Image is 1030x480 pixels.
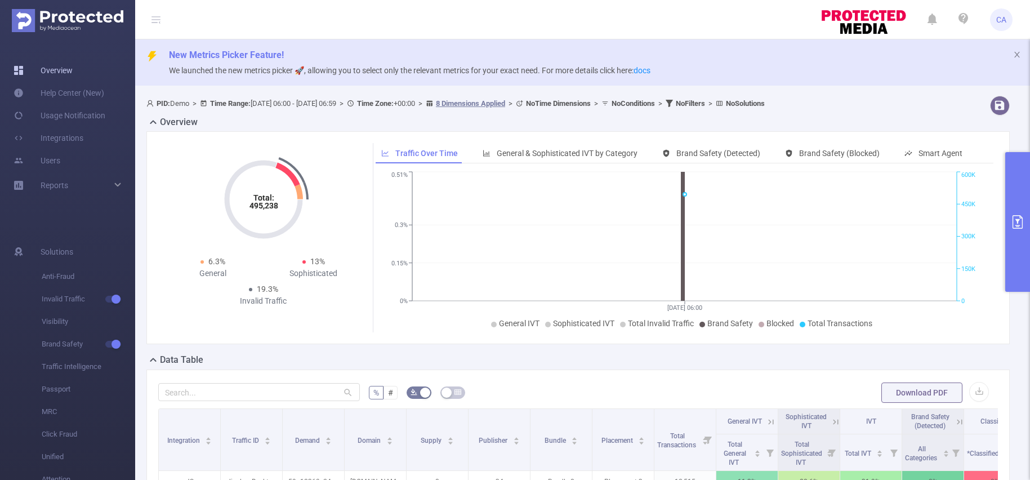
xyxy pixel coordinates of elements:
[146,100,157,107] i: icon: user
[42,423,135,446] span: Click Fraud
[799,149,880,158] span: Brand Safety (Blocked)
[876,448,883,455] div: Sort
[386,435,393,439] i: icon: caret-up
[572,435,578,439] i: icon: caret-up
[707,319,753,328] span: Brand Safety
[206,440,212,443] i: icon: caret-down
[386,440,393,443] i: icon: caret-down
[728,417,762,425] span: General IVT
[967,450,1001,457] span: *Classified
[415,99,426,108] span: >
[755,452,761,456] i: icon: caret-down
[42,288,135,310] span: Invalid Traffic
[479,437,509,445] span: Publisher
[41,241,73,263] span: Solutions
[295,437,322,445] span: Demand
[232,437,261,445] span: Traffic ID
[943,448,949,455] div: Sort
[638,435,645,442] div: Sort
[42,378,135,401] span: Passport
[400,297,408,305] tspan: 0%
[700,409,716,470] i: Filter menu
[146,99,765,108] span: Demo [DATE] 06:00 - [DATE] 06:59 +00:00
[42,333,135,355] span: Brand Safety
[911,413,949,430] span: Brand Safety (Detected)
[705,99,716,108] span: >
[918,149,962,158] span: Smart Agent
[157,99,170,108] b: PID:
[386,435,393,442] div: Sort
[42,446,135,468] span: Unified
[505,99,516,108] span: >
[845,450,873,457] span: Total IVT
[14,127,83,149] a: Integrations
[436,99,505,108] u: 8 Dimensions Applied
[513,435,519,439] i: icon: caret-up
[454,389,461,395] i: icon: table
[766,319,794,328] span: Blocked
[724,441,746,466] span: Total General IVT
[206,435,212,439] i: icon: caret-up
[395,149,458,158] span: Traffic Over Time
[357,99,394,108] b: Time Zone:
[676,149,760,158] span: Brand Safety (Detected)
[325,435,332,442] div: Sort
[42,310,135,333] span: Visibility
[358,437,382,445] span: Domain
[169,50,284,60] span: New Metrics Picker Feature!
[961,201,975,208] tspan: 450K
[14,82,104,104] a: Help Center (New)
[1013,51,1021,59] i: icon: close
[808,319,872,328] span: Total Transactions
[634,66,650,75] a: docs
[163,268,264,279] div: General
[160,115,198,129] h2: Overview
[762,434,778,470] i: Filter menu
[943,452,949,456] i: icon: caret-down
[381,149,389,157] i: icon: line-chart
[781,441,822,466] span: Total Sophisticated IVT
[249,201,278,210] tspan: 495,238
[639,435,645,439] i: icon: caret-up
[553,319,614,328] span: Sophisticated IVT
[943,448,949,452] i: icon: caret-up
[513,435,520,442] div: Sort
[14,149,60,172] a: Users
[42,355,135,378] span: Traffic Intelligence
[499,319,539,328] span: General IVT
[961,297,965,305] tspan: 0
[655,99,666,108] span: >
[612,99,655,108] b: No Conditions
[667,304,702,312] tspan: [DATE] 06:00
[326,435,332,439] i: icon: caret-up
[264,268,364,279] div: Sophisticated
[411,389,417,395] i: icon: bg-colors
[41,174,68,197] a: Reports
[639,440,645,443] i: icon: caret-down
[265,440,271,443] i: icon: caret-down
[1013,48,1021,61] button: icon: close
[14,104,105,127] a: Usage Notification
[253,193,274,202] tspan: Total:
[483,149,491,157] i: icon: bar-chart
[905,445,939,462] span: All Categories
[388,388,393,397] span: #
[421,437,443,445] span: Supply
[961,265,975,273] tspan: 150K
[961,172,975,179] tspan: 600K
[754,448,761,455] div: Sort
[447,435,454,442] div: Sort
[14,59,73,82] a: Overview
[628,319,694,328] span: Total Invalid Traffic
[980,417,1010,425] span: Classified
[169,66,650,75] span: We launched the new metrics picker 🚀, allowing you to select only the relevant metrics for your e...
[373,388,379,397] span: %
[877,452,883,456] i: icon: caret-down
[391,172,408,179] tspan: 0.51%
[676,99,705,108] b: No Filters
[948,434,964,470] i: Filter menu
[497,149,637,158] span: General & Sophisticated IVT by Category
[601,437,635,445] span: Placement
[41,181,68,190] span: Reports
[513,440,519,443] i: icon: caret-down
